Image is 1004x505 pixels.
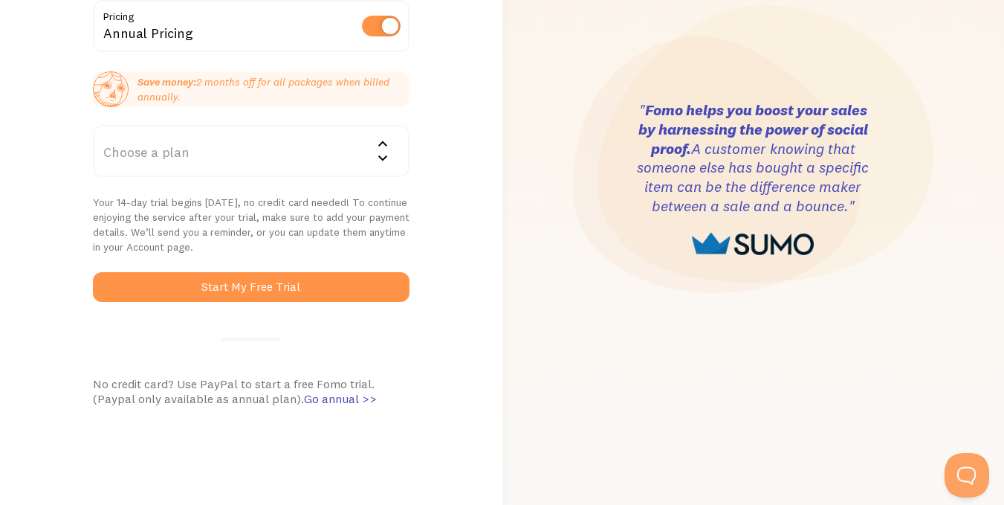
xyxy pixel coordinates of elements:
[945,453,989,498] iframe: Help Scout Beacon - Open
[137,74,409,104] p: 2 months off for all packages when billed annually.
[638,100,868,157] strong: Fomo helps you boost your sales by harnessing the power of social proof.
[692,233,814,255] img: sumo-logo-1cafdecd7bb48b33eaa792b370d3cec89df03f7790928d0317a799d01587176e.png
[634,100,872,215] h3: " A customer knowing that someone else has bought a specific item can be the difference maker bet...
[93,272,409,302] button: Start My Free Trial
[93,125,409,177] div: Choose a plan
[93,376,409,406] div: No credit card? Use PayPal to start a free Fomo trial. (Paypal only available as annual plan).
[93,195,409,254] p: Your 14-day trial begins [DATE], no credit card needed! To continue enjoying the service after yo...
[304,391,377,406] span: Go annual >>
[137,75,196,89] strong: Save money:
